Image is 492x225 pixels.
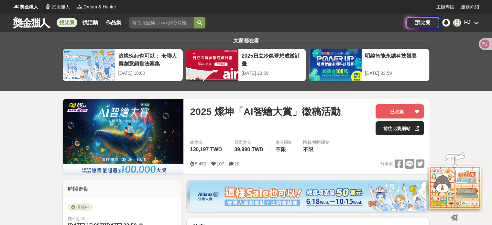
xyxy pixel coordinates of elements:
[376,104,424,118] button: 已收藏
[118,70,180,77] div: [DATE] 18:00
[45,3,51,10] img: Logo
[80,18,101,27] a: 找活動
[83,4,116,10] span: Dream & Hunter
[309,49,430,82] a: 明緯智能永續科技競賽[DATE] 23:59
[407,17,439,28] a: 辦比賽
[118,52,180,67] div: 這樣Sale也可以： 安聯人壽創意銷售法募集
[186,49,306,82] a: 2025日立冷氣夢想成徵計畫[DATE] 23:59
[190,104,340,119] span: 2025 燦坤「AI智繪大賞」徵稿活動
[190,139,224,146] span: 總獎金
[68,216,85,221] span: 徵件期間
[103,18,124,27] a: 作品集
[76,3,83,10] img: Logo
[234,139,265,146] span: 最高獎金
[62,49,183,82] a: 這樣Sale也可以： 安聯人壽創意銷售法募集[DATE] 18:00
[63,99,184,174] img: Cover Image
[63,180,181,198] div: 時間走期
[376,121,424,135] a: 前往比賽網站
[365,70,426,77] div: [DATE] 23:59
[190,182,426,211] img: dcc59076-91c0-4acb-9c6b-a1d413182f46.png
[45,4,70,10] a: Logo試用獵人
[453,19,461,27] div: H
[190,147,222,152] span: 130,197 TWD
[217,161,224,166] span: 107
[68,203,93,211] span: 投稿中
[276,147,286,152] span: 不限
[242,52,303,67] div: 2025日立冷氣夢想成徵計畫
[13,3,19,10] img: Logo
[13,4,38,10] a: Logo獎金獵人
[232,38,261,43] span: 大家都在看
[235,161,240,166] span: 10
[129,17,194,28] input: 有長照挺你，care到心坎裡！青春出手，拍出照顧 影音徵件活動
[303,139,330,146] div: 國籍/地區限制
[303,147,313,152] span: 不限
[429,166,481,209] img: d2146d9a-e6f6-4337-9592-8cefde37ba6b.png
[242,70,303,77] div: [DATE] 23:59
[461,4,479,10] a: 服務介紹
[365,52,426,67] div: 明緯智能永續科技競賽
[276,139,292,146] div: 身分限制
[20,4,38,10] span: 獎金獵人
[380,159,393,169] span: 分享至
[464,19,471,27] div: HJ
[234,147,263,152] span: 39,990 TWD
[436,4,454,10] a: 主辦專區
[52,4,70,10] span: 試用獵人
[57,18,77,27] a: 找比賽
[195,161,206,166] span: 5,450
[76,4,116,10] a: LogoDream & Hunter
